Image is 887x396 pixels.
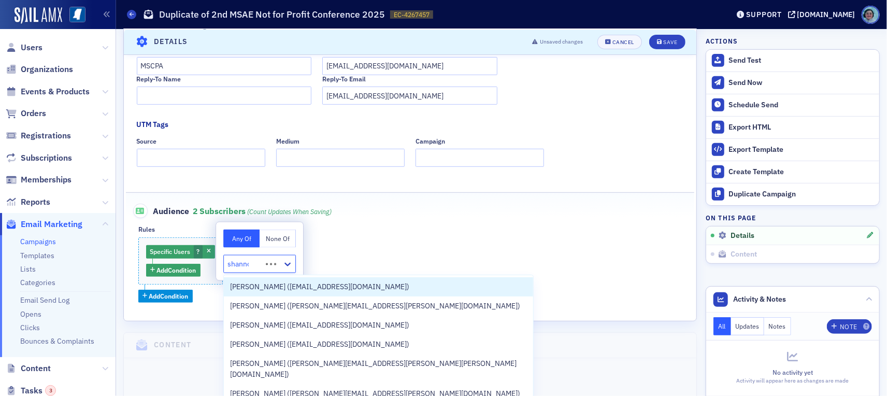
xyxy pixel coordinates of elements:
span: ? [196,247,199,256]
span: Activity & Notes [734,294,786,305]
div: No activity yet [713,367,872,377]
span: Email Marketing [21,219,82,230]
a: Registrations [6,130,71,142]
button: Schedule Send [706,94,879,116]
button: Notes [764,317,791,335]
div: Note [840,324,857,330]
h4: On this page [706,213,880,222]
div: Activity will appear here as changes are made [713,377,872,385]
a: Orders [6,108,46,119]
span: 2 Subscribers [193,206,332,216]
a: Content [6,363,51,374]
button: AddCondition [138,290,193,303]
span: Details [731,231,754,241]
span: Content [731,250,757,259]
button: Save [649,34,685,49]
div: UTM Tags [137,119,169,130]
div: [DOMAIN_NAME] [797,10,855,19]
i: (count updates when saving) [248,207,332,216]
a: Email Send Log [20,295,69,305]
button: Note [827,319,872,334]
a: Opens [20,309,41,319]
div: Create Template [729,167,874,177]
div: Cancel [612,39,634,45]
a: Email Marketing [6,219,82,230]
span: Users [21,42,42,53]
div: Reply-To Email [322,75,366,83]
a: Subscriptions [6,152,72,164]
a: Events & Products [6,86,90,97]
a: Campaigns [20,237,56,246]
a: Create Template [706,161,879,183]
span: Events & Products [21,86,90,97]
a: Export HTML [706,116,879,138]
button: [DOMAIN_NAME] [788,11,859,18]
span: Unsaved changes [540,37,583,46]
span: Profile [862,6,880,24]
span: [PERSON_NAME] ([EMAIL_ADDRESS][DOMAIN_NAME]) [230,281,409,292]
span: Audience [133,204,190,218]
button: Duplicate Campaign [706,183,879,205]
span: [PERSON_NAME] ([PERSON_NAME][EMAIL_ADDRESS][PERSON_NAME][DOMAIN_NAME]) [230,301,520,312]
div: Export Template [729,145,874,154]
div: Send Now [729,78,874,88]
a: Reports [6,196,50,208]
h4: Details [154,36,188,47]
span: Specific Users [150,247,190,256]
a: Users [6,42,42,53]
div: Rules [138,225,155,233]
span: [PERSON_NAME] ([EMAIL_ADDRESS][DOMAIN_NAME]) [230,339,409,350]
div: Duplicate Campaign [729,190,874,199]
span: Organizations [21,64,73,75]
span: Registrations [21,130,71,142]
a: Export Template [706,138,879,161]
div: Reply-To Name [137,75,181,83]
span: EC-4267457 [394,10,430,19]
button: Send Test [706,50,879,72]
span: [PERSON_NAME] ([EMAIL_ADDRESS][DOMAIN_NAME]) [230,320,409,331]
span: Orders [21,108,46,119]
span: Add Condition [149,291,189,301]
div: Source [137,137,157,145]
span: Add Condition [157,265,196,275]
img: SailAMX [15,7,62,24]
button: All [713,317,731,335]
a: Organizations [6,64,73,75]
a: Categories [20,278,55,287]
div: Medium [276,137,299,145]
h1: Duplicate of 2nd MSAE Not for Profit Conference 2025 [159,8,385,21]
div: Campaign [416,137,445,145]
div: Save [663,39,677,45]
button: Cancel [597,34,642,49]
button: Any Of [223,230,260,248]
button: AddCondition [146,264,201,277]
button: Updates [731,317,765,335]
img: SailAMX [69,7,85,23]
span: [PERSON_NAME] ([PERSON_NAME][EMAIL_ADDRESS][PERSON_NAME][PERSON_NAME][DOMAIN_NAME]) [230,358,527,380]
span: Memberships [21,174,71,186]
div: Support [746,10,782,19]
span: Subscriptions [21,152,72,164]
button: Send Now [706,72,879,94]
a: Bounces & Complaints [20,336,94,346]
a: Memberships [6,174,71,186]
div: Send Test [729,56,874,65]
span: Reports [21,196,50,208]
h4: Content [154,340,192,350]
a: Lists [20,264,36,274]
a: Clicks [20,323,40,332]
span: Content [21,363,51,374]
h4: Actions [706,36,738,46]
button: None Of [260,230,296,248]
a: View Homepage [62,7,85,24]
div: Export HTML [729,123,874,132]
div: Schedule Send [729,101,874,110]
a: Templates [20,251,54,260]
div: 3 [45,385,56,396]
